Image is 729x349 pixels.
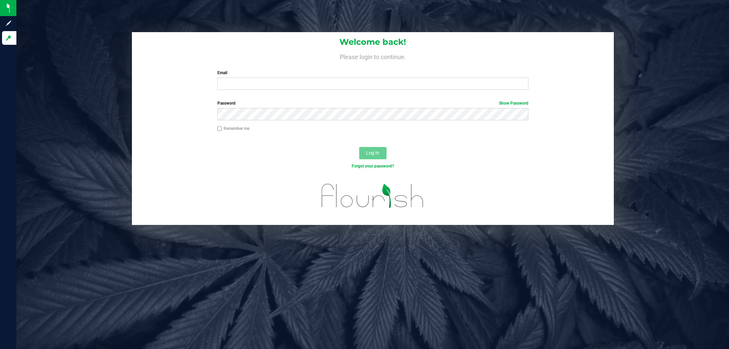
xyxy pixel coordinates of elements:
[499,101,528,106] a: Show Password
[366,150,379,156] span: Log In
[132,52,614,60] h4: Please login to continue.
[132,38,614,46] h1: Welcome back!
[217,70,528,76] label: Email
[5,20,12,27] inline-svg: Sign up
[359,147,387,159] button: Log In
[217,125,249,132] label: Remember me
[5,35,12,41] inline-svg: Log in
[352,164,394,169] a: Forgot your password?
[312,176,433,215] img: flourish_logo.svg
[217,126,222,131] input: Remember me
[217,101,235,106] span: Password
